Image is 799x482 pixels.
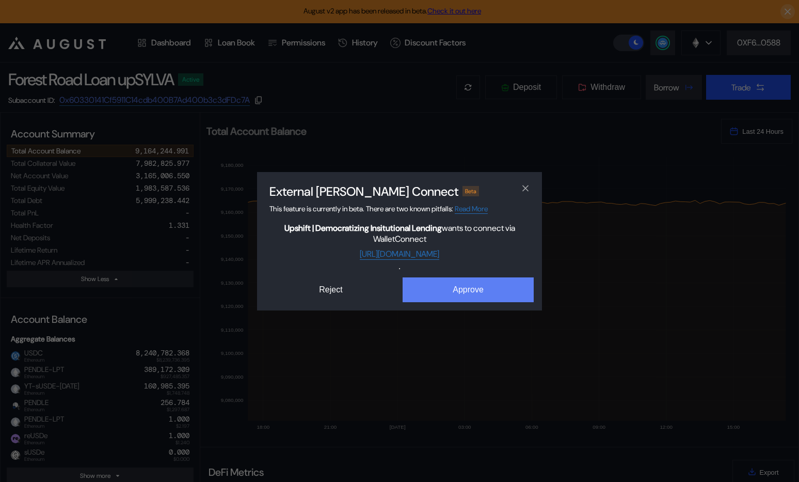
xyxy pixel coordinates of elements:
[269,204,488,214] span: This feature is currently in beta. There are two known pitfalls:
[265,223,534,244] span: wants to connect via WalletConnect
[462,186,479,196] div: Beta
[360,248,439,260] a: [URL][DOMAIN_NAME]
[517,180,534,197] button: close modal
[403,277,534,302] button: Approve
[284,223,442,234] b: Upshift | Democratizing Insitutional Lending
[265,277,396,302] button: Reject
[455,204,488,214] a: Read More
[269,183,458,199] h2: External [PERSON_NAME] Connect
